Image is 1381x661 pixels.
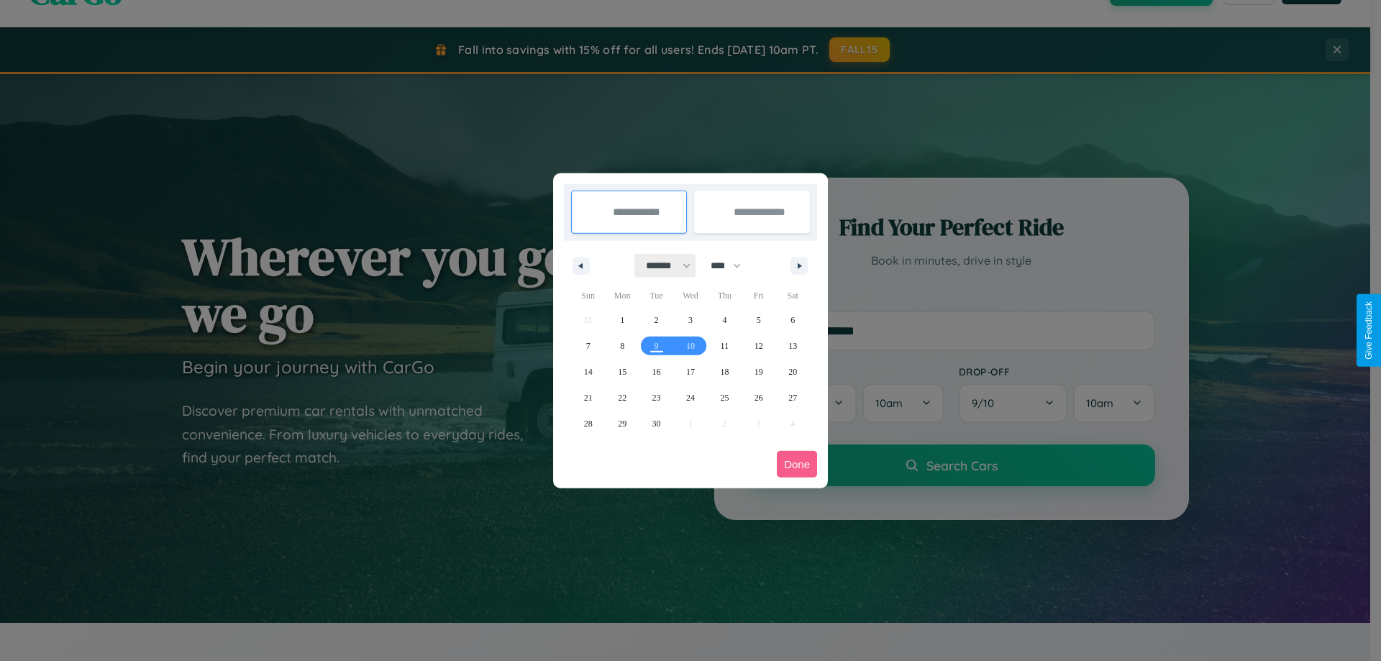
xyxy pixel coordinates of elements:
[618,411,626,437] span: 29
[721,333,729,359] span: 11
[757,307,761,333] span: 5
[686,385,695,411] span: 24
[605,411,639,437] button: 29
[652,385,661,411] span: 23
[673,284,707,307] span: Wed
[755,385,763,411] span: 26
[639,411,673,437] button: 30
[776,385,810,411] button: 27
[673,359,707,385] button: 17
[584,359,593,385] span: 14
[720,385,729,411] span: 25
[673,333,707,359] button: 10
[571,333,605,359] button: 7
[584,385,593,411] span: 21
[708,359,742,385] button: 18
[655,307,659,333] span: 2
[742,333,775,359] button: 12
[688,307,693,333] span: 3
[788,385,797,411] span: 27
[777,451,817,478] button: Done
[708,284,742,307] span: Thu
[720,359,729,385] span: 18
[1364,301,1374,360] div: Give Feedback
[755,359,763,385] span: 19
[571,411,605,437] button: 28
[605,359,639,385] button: 15
[708,385,742,411] button: 25
[686,359,695,385] span: 17
[584,411,593,437] span: 28
[605,307,639,333] button: 1
[571,385,605,411] button: 21
[618,359,626,385] span: 15
[790,307,795,333] span: 6
[571,284,605,307] span: Sun
[652,359,661,385] span: 16
[776,284,810,307] span: Sat
[639,333,673,359] button: 9
[742,307,775,333] button: 5
[639,359,673,385] button: 16
[776,359,810,385] button: 20
[755,333,763,359] span: 12
[571,359,605,385] button: 14
[686,333,695,359] span: 10
[639,307,673,333] button: 2
[708,333,742,359] button: 11
[605,385,639,411] button: 22
[652,411,661,437] span: 30
[586,333,591,359] span: 7
[639,284,673,307] span: Tue
[605,284,639,307] span: Mon
[673,307,707,333] button: 3
[655,333,659,359] span: 9
[742,284,775,307] span: Fri
[788,333,797,359] span: 13
[673,385,707,411] button: 24
[722,307,726,333] span: 4
[742,385,775,411] button: 26
[708,307,742,333] button: 4
[620,333,624,359] span: 8
[776,307,810,333] button: 6
[618,385,626,411] span: 22
[620,307,624,333] span: 1
[639,385,673,411] button: 23
[742,359,775,385] button: 19
[788,359,797,385] span: 20
[605,333,639,359] button: 8
[776,333,810,359] button: 13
